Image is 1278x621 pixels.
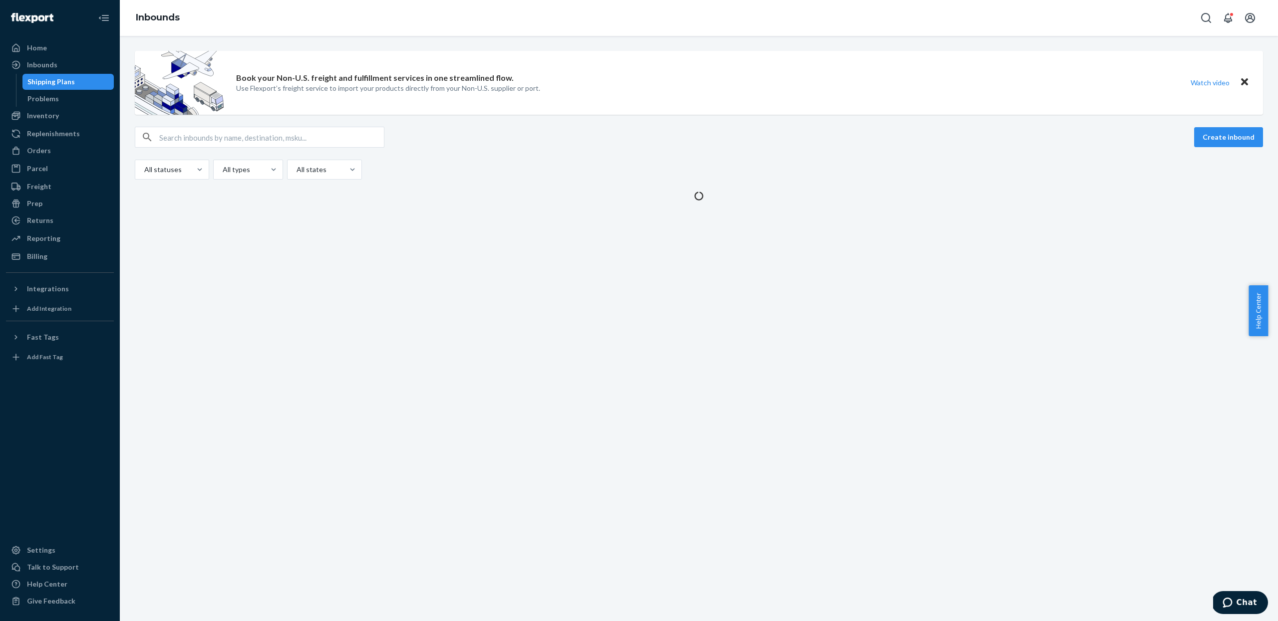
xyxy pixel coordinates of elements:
[6,301,114,317] a: Add Integration
[6,108,114,124] a: Inventory
[27,215,53,225] div: Returns
[6,281,114,297] button: Integrations
[27,596,75,606] div: Give Feedback
[27,233,60,243] div: Reporting
[27,332,59,342] div: Fast Tags
[22,91,114,107] a: Problems
[1184,75,1236,90] button: Watch video
[6,161,114,177] a: Parcel
[27,251,47,261] div: Billing
[27,579,67,589] div: Help Center
[94,8,114,28] button: Close Navigation
[6,349,114,365] a: Add Fast Tag
[27,182,51,192] div: Freight
[27,129,80,139] div: Replenishments
[296,165,297,175] input: All states
[1213,591,1268,616] iframe: Opens a widget where you can chat to one of our agents
[6,196,114,211] a: Prep
[1218,8,1238,28] button: Open notifications
[128,3,188,32] ol: breadcrumbs
[27,60,57,70] div: Inbounds
[236,72,514,84] p: Book your Non-U.S. freight and fulfillment services in one streamlined flow.
[6,559,114,575] button: Talk to Support
[27,43,47,53] div: Home
[6,143,114,159] a: Orders
[236,83,540,93] p: Use Flexport’s freight service to import your products directly from your Non-U.S. supplier or port.
[6,542,114,558] a: Settings
[6,593,114,609] button: Give Feedback
[27,94,59,104] div: Problems
[22,74,114,90] a: Shipping Plans
[6,212,114,228] a: Returns
[143,165,144,175] input: All statuses
[27,545,55,555] div: Settings
[6,179,114,195] a: Freight
[1196,8,1216,28] button: Open Search Box
[27,77,75,87] div: Shipping Plans
[27,146,51,156] div: Orders
[6,329,114,345] button: Fast Tags
[136,12,180,23] a: Inbounds
[27,199,42,208] div: Prep
[6,576,114,592] a: Help Center
[27,164,48,174] div: Parcel
[6,230,114,246] a: Reporting
[6,40,114,56] a: Home
[27,562,79,572] div: Talk to Support
[1249,285,1268,336] button: Help Center
[1238,75,1251,90] button: Close
[159,127,384,147] input: Search inbounds by name, destination, msku...
[11,13,53,23] img: Flexport logo
[1240,8,1260,28] button: Open account menu
[6,248,114,264] a: Billing
[27,304,71,313] div: Add Integration
[27,284,69,294] div: Integrations
[27,111,59,121] div: Inventory
[222,165,223,175] input: All types
[6,57,114,73] a: Inbounds
[27,353,63,361] div: Add Fast Tag
[1194,127,1263,147] button: Create inbound
[6,126,114,142] a: Replenishments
